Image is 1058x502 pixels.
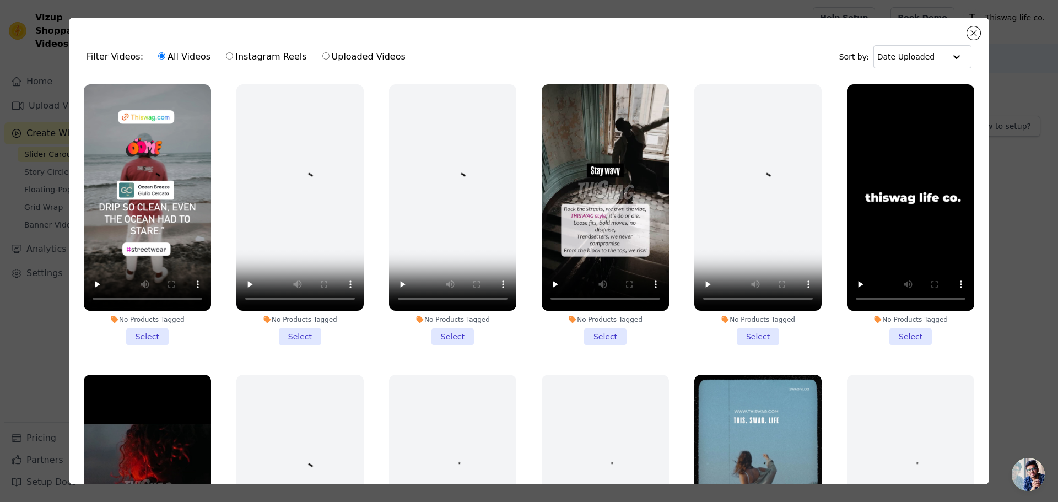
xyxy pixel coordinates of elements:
label: Uploaded Videos [322,50,406,64]
div: No Products Tagged [84,315,211,324]
div: No Products Tagged [847,315,974,324]
div: No Products Tagged [236,315,364,324]
button: Close modal [967,26,980,40]
label: All Videos [158,50,211,64]
div: No Products Tagged [542,315,669,324]
div: No Products Tagged [694,315,822,324]
label: Instagram Reels [225,50,307,64]
div: Sort by: [839,45,972,68]
a: Open chat [1012,458,1045,491]
div: No Products Tagged [389,315,516,324]
div: Filter Videos: [87,44,412,69]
